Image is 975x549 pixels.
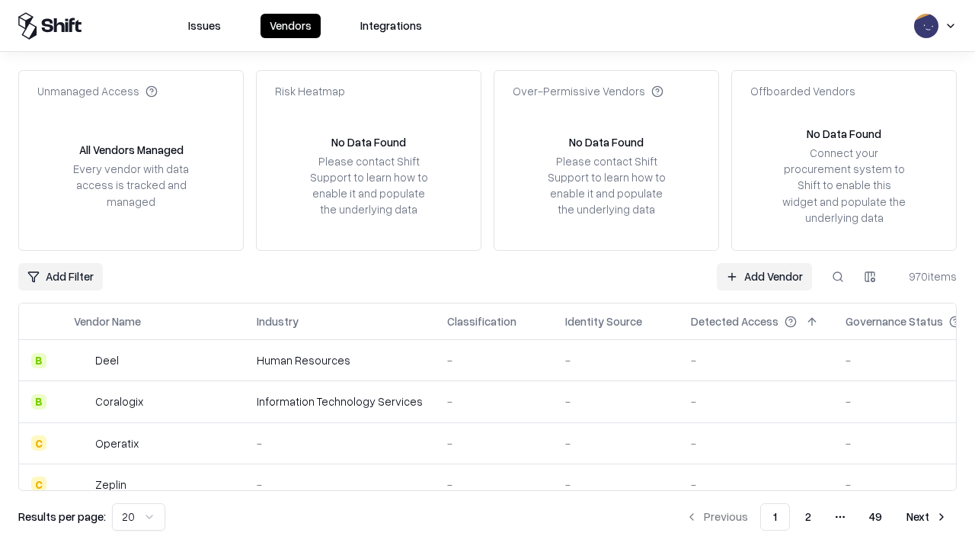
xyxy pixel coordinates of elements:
[447,435,541,451] div: -
[95,352,119,368] div: Deel
[95,435,139,451] div: Operatix
[691,313,778,329] div: Detected Access
[74,477,89,492] img: Zeplin
[760,503,790,531] button: 1
[565,435,667,451] div: -
[781,145,907,226] div: Connect your procurement system to Shift to enable this widget and populate the underlying data
[717,263,812,291] a: Add Vendor
[257,393,423,409] div: Information Technology Services
[275,83,345,99] div: Risk Heatmap
[807,126,881,142] div: No Data Found
[331,134,406,150] div: No Data Found
[691,352,821,368] div: -
[31,394,46,409] div: B
[257,352,423,368] div: Human Resources
[447,477,541,493] div: -
[896,268,957,284] div: 970 items
[447,313,516,329] div: Classification
[691,477,821,493] div: -
[31,435,46,451] div: C
[565,352,667,368] div: -
[18,263,103,291] button: Add Filter
[897,503,957,531] button: Next
[676,503,957,531] nav: pagination
[74,435,89,451] img: Operatix
[95,477,126,493] div: Zeplin
[447,393,541,409] div: -
[351,14,431,38] button: Integrations
[74,394,89,409] img: Coralogix
[18,509,106,525] p: Results per page:
[37,83,158,99] div: Unmanaged Access
[79,142,184,158] div: All Vendors Managed
[513,83,663,99] div: Over-Permissive Vendors
[261,14,321,38] button: Vendors
[565,393,667,409] div: -
[257,313,299,329] div: Industry
[257,435,423,451] div: -
[750,83,855,99] div: Offboarded Vendors
[793,503,823,531] button: 2
[257,477,423,493] div: -
[565,313,642,329] div: Identity Source
[305,153,432,218] div: Please contact Shift Support to learn how to enable it and populate the underlying data
[95,393,143,409] div: Coralogix
[447,352,541,368] div: -
[569,134,644,150] div: No Data Found
[68,161,194,209] div: Every vendor with data access is tracked and managed
[857,503,894,531] button: 49
[179,14,230,38] button: Issues
[74,313,141,329] div: Vendor Name
[31,477,46,492] div: C
[543,153,670,218] div: Please contact Shift Support to learn how to enable it and populate the underlying data
[846,313,943,329] div: Governance Status
[74,353,89,368] img: Deel
[565,477,667,493] div: -
[691,435,821,451] div: -
[691,393,821,409] div: -
[31,353,46,368] div: B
